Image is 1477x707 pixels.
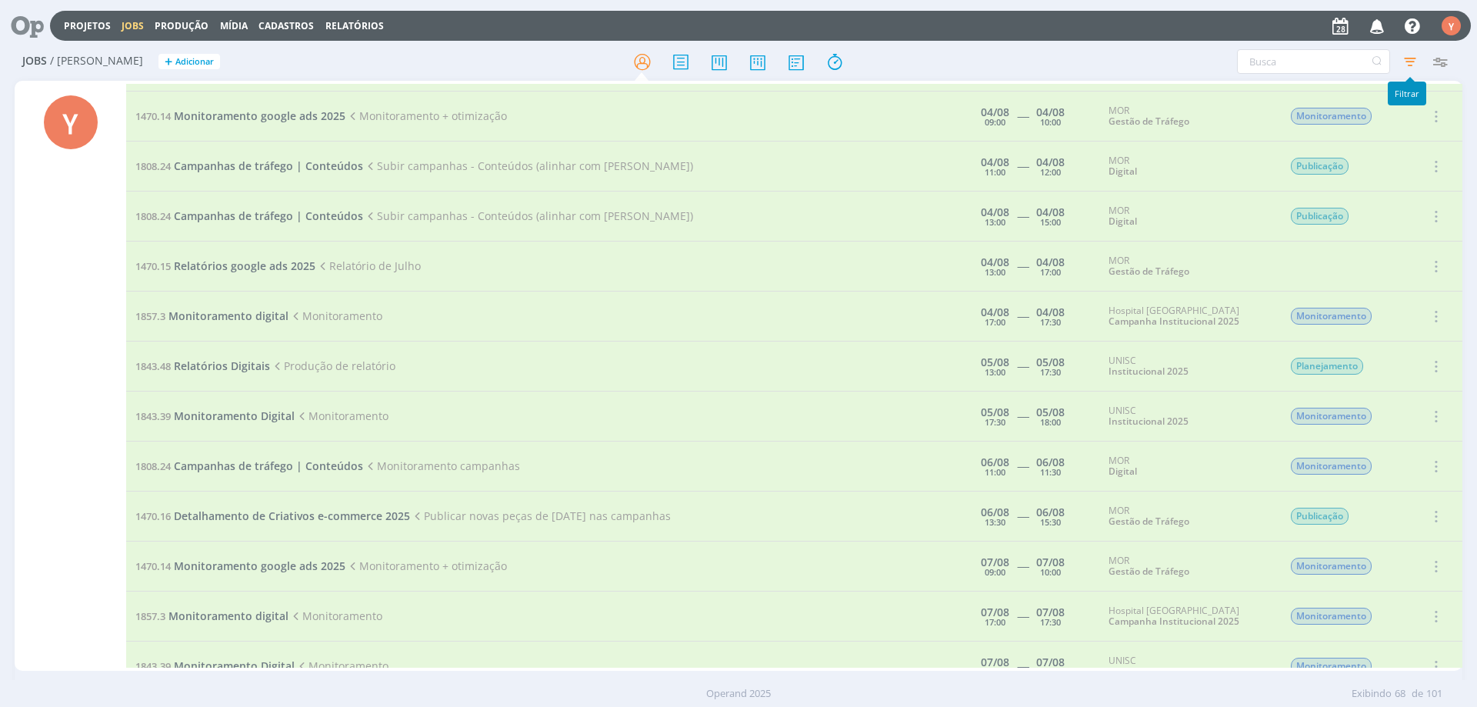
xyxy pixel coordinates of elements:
div: 17:00 [985,618,1005,626]
div: 04/08 [1036,307,1065,318]
a: 1857.3Monitoramento digital [135,308,288,323]
div: UNISC [1109,355,1267,378]
span: Publicação [1291,508,1349,525]
div: 13:00 [985,268,1005,276]
span: Monitoramento [288,609,382,623]
span: Monitoramento [288,308,382,323]
span: 1843.39 [135,659,171,673]
button: Produção [150,20,213,32]
span: 68 [1395,686,1405,702]
span: 1470.14 [135,109,171,123]
div: 06/08 [1036,507,1065,518]
a: 1470.14Monitoramento google ads 2025 [135,108,345,123]
div: MOR [1109,455,1267,478]
button: Projetos [59,20,115,32]
span: Produção de relatório [270,359,395,373]
span: de [1412,686,1423,702]
span: Detalhamento de Criativos e-commerce 2025 [174,509,410,523]
a: Relatórios [325,19,384,32]
div: 11:00 [985,468,1005,476]
span: Publicar novas peças de [DATE] nas campanhas [410,509,671,523]
span: Relatórios google ads 2025 [174,258,315,273]
span: ----- [1017,509,1029,523]
a: Institucional 2025 [1109,415,1189,428]
div: MOR [1109,555,1267,578]
span: ----- [1017,108,1029,123]
span: ----- [1017,559,1029,573]
a: 1857.3Monitoramento digital [135,609,288,623]
div: 15:00 [1040,218,1061,226]
div: 04/08 [1036,107,1065,118]
div: Hospital [GEOGRAPHIC_DATA] [1109,605,1267,628]
a: Campanha Institucional 2025 [1109,615,1239,628]
a: 1843.48Relatórios Digitais [135,359,270,373]
a: 1808.24Campanhas de tráfego | Conteúdos [135,208,363,223]
div: 17:00 [1040,268,1061,276]
div: Hospital [GEOGRAPHIC_DATA] [1109,305,1267,328]
span: 1808.24 [135,459,171,473]
a: Gestão de Tráfego [1109,115,1189,128]
span: Monitoramento [295,409,388,423]
a: Gestão de Tráfego [1109,565,1189,578]
span: Adicionar [175,57,214,67]
div: 17:00 [985,318,1005,326]
div: 04/08 [981,107,1009,118]
div: 15:30 [1040,518,1061,526]
span: Monitoramento [1291,558,1372,575]
div: 13:30 [985,518,1005,526]
div: MOR [1109,505,1267,528]
div: 12:00 [1040,168,1061,176]
div: 11:30 [1040,468,1061,476]
div: MOR [1109,105,1267,128]
span: 1808.24 [135,159,171,173]
span: Monitoramento google ads 2025 [174,559,345,573]
a: 1808.24Campanhas de tráfego | Conteúdos [135,158,363,173]
span: ----- [1017,308,1029,323]
span: Relatório de Julho [315,258,421,273]
div: 17:30 [1040,618,1061,626]
a: 1470.15Relatórios google ads 2025 [135,258,315,273]
div: 11:00 [985,168,1005,176]
a: Produção [155,19,208,32]
span: Monitoramento google ads 2025 [174,108,345,123]
span: Relatórios Digitais [174,359,270,373]
a: Mídia [220,19,248,32]
span: Monitoramento + otimização [345,559,507,573]
span: 1857.3 [135,309,165,323]
span: ----- [1017,459,1029,473]
div: 05/08 [981,407,1009,418]
input: Busca [1237,49,1390,74]
div: 07/08 [981,657,1009,668]
div: Y [44,95,98,149]
a: 1470.14Monitoramento google ads 2025 [135,559,345,573]
div: 04/08 [1036,257,1065,268]
div: 13:00 [985,218,1005,226]
a: 1843.39Monitoramento Digital [135,659,295,673]
span: 1470.16 [135,509,171,523]
div: 07/08 [1036,607,1065,618]
a: Gestão de Tráfego [1109,515,1189,528]
div: 04/08 [981,207,1009,218]
span: Monitoramento [1291,108,1372,125]
a: Gestão de Tráfego [1109,265,1189,278]
a: Digital [1109,215,1137,228]
span: 1843.39 [135,409,171,423]
div: 10:00 [1040,118,1061,126]
span: + [165,54,172,70]
a: Institucional 2025 [1109,365,1189,378]
div: 04/08 [981,157,1009,168]
div: 09:00 [985,568,1005,576]
div: 05/08 [1036,407,1065,418]
div: MOR [1109,205,1267,228]
span: ----- [1017,359,1029,373]
button: +Adicionar [158,54,220,70]
div: UNISC [1109,655,1267,678]
span: Monitoramento Digital [174,659,295,673]
div: 04/08 [1036,207,1065,218]
span: ----- [1017,409,1029,423]
button: Cadastros [254,20,318,32]
span: Monitoramento [1291,608,1372,625]
a: 1470.16Detalhamento de Criativos e-commerce 2025 [135,509,410,523]
div: 07/08 [1036,557,1065,568]
div: 07/08 [981,557,1009,568]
